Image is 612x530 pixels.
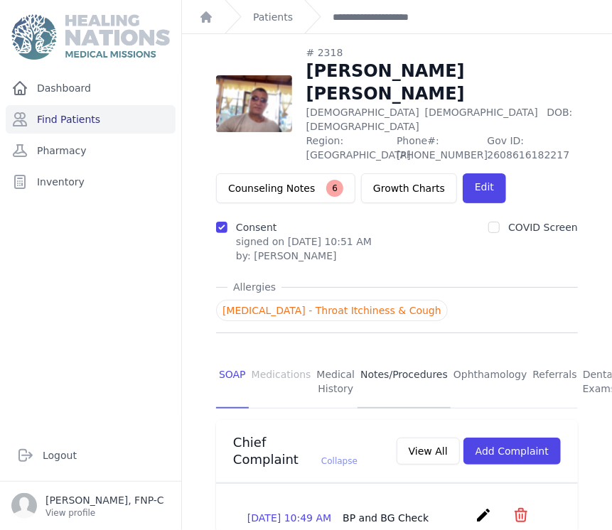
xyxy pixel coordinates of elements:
img: Medical Missions EMR [11,14,169,60]
label: Consent [236,222,277,233]
button: Add Complaint [463,438,561,465]
button: View All [397,438,460,465]
p: [PERSON_NAME], FNP-C [45,493,164,507]
a: create [475,513,495,526]
a: Find Patients [6,105,176,134]
a: [PERSON_NAME], FNP-C View profile [11,493,170,519]
span: [MEDICAL_DATA] - Throat Itchiness & Cough [216,300,448,321]
span: Collapse [321,456,358,466]
span: Gov ID: 2608616182217 [488,134,578,162]
label: COVID Screen [508,222,578,233]
span: [DEMOGRAPHIC_DATA] [425,107,538,118]
i: create [475,507,492,524]
a: SOAP [216,356,249,409]
h1: [PERSON_NAME] [PERSON_NAME] [306,60,578,105]
p: signed on [DATE] 10:51 AM [236,234,372,249]
span: BP and BG Check [343,512,429,524]
nav: Tabs [216,356,578,409]
p: [DATE] 10:49 AM [247,511,429,525]
button: Counseling Notes6 [216,173,355,203]
a: Pharmacy [6,136,176,165]
a: Inventory [6,168,176,196]
a: Growth Charts [361,173,457,203]
a: Dashboard [6,74,176,102]
a: Ophthamology [451,356,530,409]
div: # 2318 [306,45,578,60]
span: 6 [326,180,343,197]
span: Phone#: [PHONE_NUMBER] [397,134,478,162]
p: [DEMOGRAPHIC_DATA] [306,105,578,134]
h3: Chief Complaint [233,434,385,468]
a: Referrals [530,356,580,409]
span: Region: [GEOGRAPHIC_DATA] [306,134,388,162]
a: Medications [249,356,314,409]
p: View profile [45,507,164,519]
a: Logout [11,441,170,470]
a: Medical History [314,356,358,409]
img: wHUWga6O3Pq3wAAACV0RVh0ZGF0ZTpjcmVhdGUAMjAyMy0xMi0xOVQxOTo1NTowOCswMDowMMDh8WcAAAAldEVYdGRhdGU6bW... [216,75,292,132]
a: Patients [253,10,293,24]
a: Notes/Procedures [358,356,451,409]
span: Allergies [227,280,281,294]
div: by: [PERSON_NAME] [236,249,372,263]
a: Edit [463,173,506,203]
